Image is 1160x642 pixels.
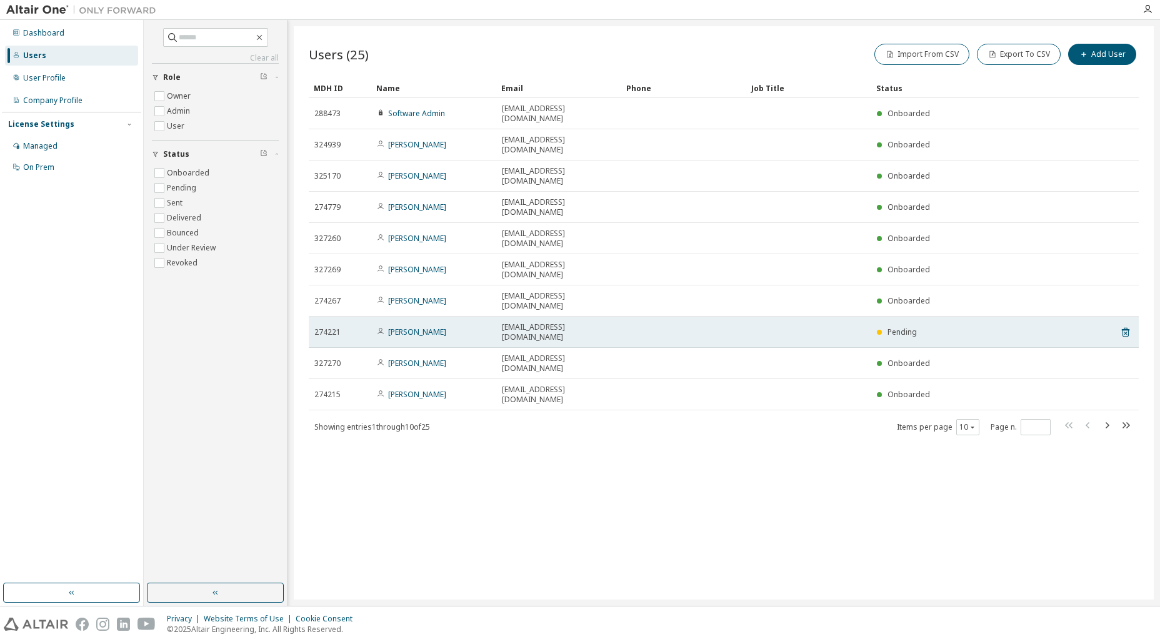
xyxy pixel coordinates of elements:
[167,165,212,180] label: Onboarded
[314,265,341,275] span: 327269
[502,166,616,186] span: [EMAIL_ADDRESS][DOMAIN_NAME]
[23,162,54,172] div: On Prem
[314,327,341,337] span: 274221
[260,149,267,159] span: Clear filter
[388,264,446,275] a: [PERSON_NAME]
[163,149,189,159] span: Status
[376,78,491,98] div: Name
[502,353,616,373] span: [EMAIL_ADDRESS][DOMAIN_NAME]
[887,264,930,275] span: Onboarded
[314,78,366,98] div: MDH ID
[626,78,741,98] div: Phone
[897,419,979,435] span: Items per page
[137,618,156,631] img: youtube.svg
[167,624,360,635] p: © 2025 Altair Engineering, Inc. All Rights Reserved.
[388,389,446,400] a: [PERSON_NAME]
[388,170,446,181] a: [PERSON_NAME]
[887,327,917,337] span: Pending
[163,72,181,82] span: Role
[23,141,57,151] div: Managed
[23,96,82,106] div: Company Profile
[388,139,446,150] a: [PERSON_NAME]
[887,358,930,368] span: Onboarded
[887,202,930,212] span: Onboarded
[959,422,976,432] button: 10
[167,180,199,195] label: Pending
[751,78,866,98] div: Job Title
[388,233,446,244] a: [PERSON_NAME]
[167,210,204,225] label: Delivered
[501,78,616,98] div: Email
[388,327,446,337] a: [PERSON_NAME]
[502,322,616,342] span: [EMAIL_ADDRESS][DOMAIN_NAME]
[314,234,341,244] span: 327260
[887,233,930,244] span: Onboarded
[388,202,446,212] a: [PERSON_NAME]
[76,618,89,631] img: facebook.svg
[388,358,446,368] a: [PERSON_NAME]
[314,109,341,119] span: 288473
[502,385,616,405] span: [EMAIL_ADDRESS][DOMAIN_NAME]
[23,28,64,38] div: Dashboard
[260,72,267,82] span: Clear filter
[167,614,204,624] div: Privacy
[167,119,187,134] label: User
[502,260,616,280] span: [EMAIL_ADDRESS][DOMAIN_NAME]
[502,291,616,311] span: [EMAIL_ADDRESS][DOMAIN_NAME]
[388,108,445,119] a: Software Admin
[314,140,341,150] span: 324939
[204,614,296,624] div: Website Terms of Use
[502,104,616,124] span: [EMAIL_ADDRESS][DOMAIN_NAME]
[876,78,1074,98] div: Status
[887,139,930,150] span: Onboarded
[502,197,616,217] span: [EMAIL_ADDRESS][DOMAIN_NAME]
[23,73,66,83] div: User Profile
[314,296,341,306] span: 274267
[314,171,341,181] span: 325170
[314,422,430,432] span: Showing entries 1 through 10 of 25
[314,390,341,400] span: 274215
[167,240,218,255] label: Under Review
[502,229,616,249] span: [EMAIL_ADDRESS][DOMAIN_NAME]
[887,389,930,400] span: Onboarded
[296,614,360,624] div: Cookie Consent
[8,119,74,129] div: License Settings
[887,295,930,306] span: Onboarded
[4,618,68,631] img: altair_logo.svg
[6,4,162,16] img: Altair One
[388,295,446,306] a: [PERSON_NAME]
[502,135,616,155] span: [EMAIL_ADDRESS][DOMAIN_NAME]
[23,51,46,61] div: Users
[167,89,193,104] label: Owner
[991,419,1051,435] span: Page n.
[887,108,930,119] span: Onboarded
[152,64,279,91] button: Role
[167,255,200,270] label: Revoked
[152,53,279,63] a: Clear all
[887,170,930,181] span: Onboarded
[1068,44,1136,65] button: Add User
[314,358,341,368] span: 327270
[167,195,185,210] label: Sent
[167,104,192,119] label: Admin
[977,44,1061,65] button: Export To CSV
[314,202,341,212] span: 274779
[309,46,369,63] span: Users (25)
[117,618,130,631] img: linkedin.svg
[152,141,279,168] button: Status
[874,44,969,65] button: Import From CSV
[167,225,201,240] label: Bounced
[96,618,109,631] img: instagram.svg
